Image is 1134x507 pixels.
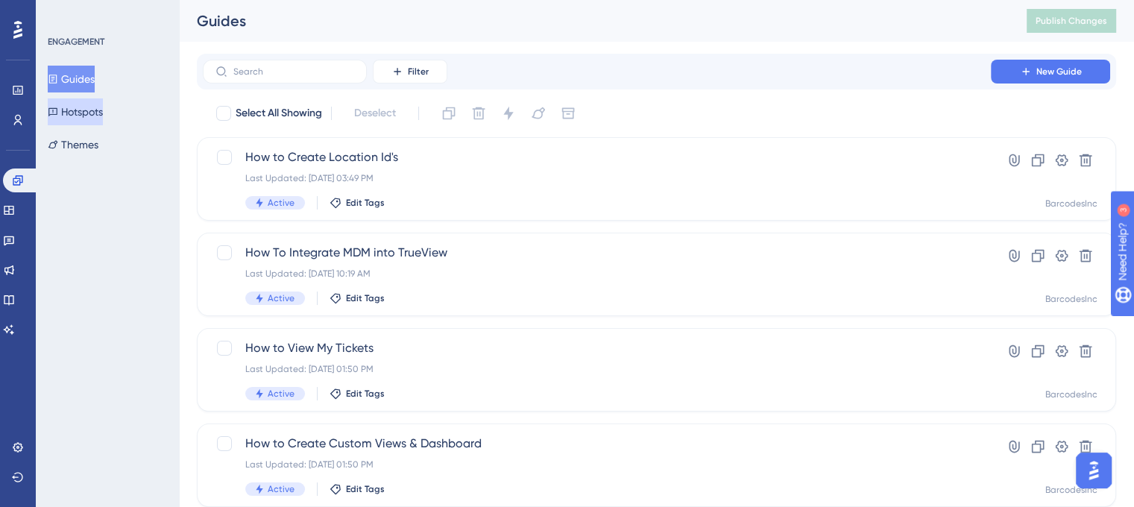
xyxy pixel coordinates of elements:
[268,483,294,495] span: Active
[233,66,354,77] input: Search
[48,131,98,158] button: Themes
[1045,293,1097,305] div: BarcodesInc
[346,483,385,495] span: Edit Tags
[245,459,948,470] div: Last Updated: [DATE] 01:50 PM
[268,197,294,209] span: Active
[346,292,385,304] span: Edit Tags
[48,98,103,125] button: Hotspots
[346,388,385,400] span: Edit Tags
[245,363,948,375] div: Last Updated: [DATE] 01:50 PM
[1036,15,1107,27] span: Publish Changes
[341,100,409,127] button: Deselect
[268,388,294,400] span: Active
[245,435,948,453] span: How to Create Custom Views & Dashboard
[245,339,948,357] span: How to View My Tickets
[236,104,322,122] span: Select All Showing
[245,268,948,280] div: Last Updated: [DATE] 10:19 AM
[1045,484,1097,496] div: BarcodesInc
[330,292,385,304] button: Edit Tags
[1036,66,1082,78] span: New Guide
[1071,448,1116,493] iframe: UserGuiding AI Assistant Launcher
[354,104,396,122] span: Deselect
[330,197,385,209] button: Edit Tags
[1027,9,1116,33] button: Publish Changes
[245,244,948,262] span: How To Integrate MDM into TrueView
[268,292,294,304] span: Active
[245,148,948,166] span: How to Create Location Id's
[1045,388,1097,400] div: BarcodesInc
[330,388,385,400] button: Edit Tags
[346,197,385,209] span: Edit Tags
[48,66,95,92] button: Guides
[48,36,104,48] div: ENGAGEMENT
[1045,198,1097,210] div: BarcodesInc
[245,172,948,184] div: Last Updated: [DATE] 03:49 PM
[104,7,108,19] div: 3
[991,60,1110,84] button: New Guide
[197,10,989,31] div: Guides
[330,483,385,495] button: Edit Tags
[35,4,93,22] span: Need Help?
[408,66,429,78] span: Filter
[373,60,447,84] button: Filter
